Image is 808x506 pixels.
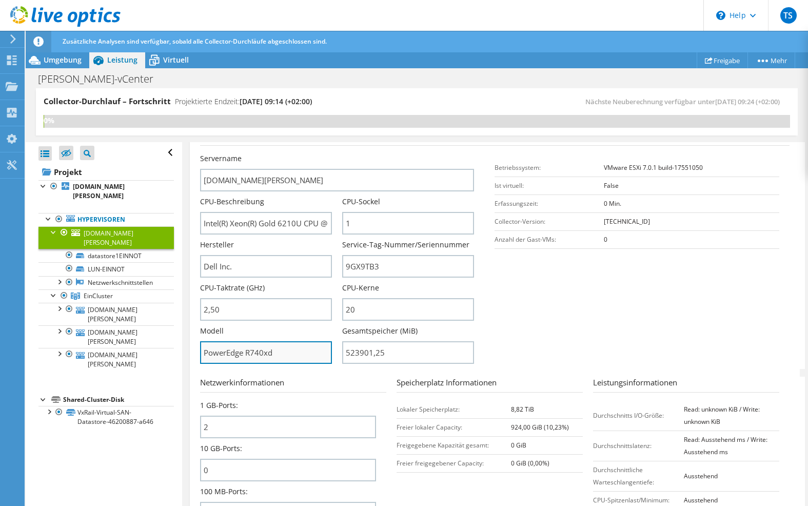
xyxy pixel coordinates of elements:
[200,197,264,207] label: CPU-Beschreibung
[200,326,224,336] label: Modell
[511,405,534,414] b: 8,82 TiB
[495,212,604,230] td: Collector-Version:
[593,377,779,393] h3: Leistungsinformationen
[73,182,125,200] b: [DOMAIN_NAME][PERSON_NAME]
[63,37,327,46] span: Zusätzliche Analysen sind verfügbar, sobald alle Collector-Durchläufe abgeschlossen sind.
[604,163,703,172] b: VMware ESXi 7.0.1 build-17551050
[593,461,684,491] td: Durchschnittliche Warteschlangentiefe:
[163,55,189,65] span: Virtuell
[495,230,604,248] td: Anzahl der Gast-VMs:
[342,283,379,293] label: CPU-Kerne
[200,153,242,164] label: Servername
[38,180,174,203] a: [DOMAIN_NAME][PERSON_NAME]
[397,377,583,393] h3: Speicherplatz Informationen
[33,73,169,85] h1: [PERSON_NAME]-vCenter
[684,472,718,480] b: Ausstehend
[200,377,386,393] h3: Netzwerkinformationen
[38,325,174,348] a: [DOMAIN_NAME][PERSON_NAME]
[200,283,265,293] label: CPU-Taktrate (GHz)
[200,443,242,454] label: 10 GB-Ports:
[38,348,174,371] a: [DOMAIN_NAME][PERSON_NAME]
[495,159,604,177] td: Betriebssystem:
[342,197,380,207] label: CPU-Sockel
[716,11,725,20] svg: \n
[38,213,174,226] a: Hypervisoren
[63,394,174,406] div: Shared-Cluster-Disk
[684,435,767,456] b: Read: Ausstehend ms / Write: Ausstehend ms
[495,194,604,212] td: Erfassungszeit:
[38,262,174,276] a: LUN-EINNOT
[200,400,238,411] label: 1 GB-Ports:
[511,459,549,468] b: 0 GiB (0,00%)
[38,226,174,249] a: [DOMAIN_NAME][PERSON_NAME]
[342,240,469,250] label: Service-Tag-Nummer/Seriennummer
[715,97,780,106] span: [DATE] 09:24 (+02:00)
[38,303,174,325] a: [DOMAIN_NAME][PERSON_NAME]
[593,400,684,431] td: Durchschnitts I/O-Größe:
[397,454,511,472] td: Freier freigegebener Capacity:
[44,55,82,65] span: Umgebung
[84,229,133,247] span: [DOMAIN_NAME][PERSON_NAME]
[511,441,526,450] b: 0 GiB
[397,436,511,454] td: Freigegebene Kapazität gesamt:
[585,97,785,106] span: Nächste Neuberechnung verfügbar unter
[747,52,795,68] a: Mehr
[397,418,511,436] td: Freier lokaler Capacity:
[200,486,248,497] label: 100 MB-Ports:
[780,7,797,24] span: TS
[38,276,174,289] a: Netzwerkschnittstellen
[397,400,511,418] td: Lokaler Speicherplatz:
[200,240,234,250] label: Hersteller
[604,217,650,226] b: [TECHNICAL_ID]
[38,164,174,180] a: Projekt
[38,249,174,262] a: datastore1EINNOT
[240,96,312,106] span: [DATE] 09:14 (+02:00)
[684,405,760,426] b: Read: unknown KiB / Write: unknown KiB
[697,52,748,68] a: Freigabe
[107,55,137,65] span: Leistung
[495,177,604,194] td: Ist virtuell:
[175,96,312,107] h4: Projektierte Endzeit:
[604,181,619,190] b: False
[84,291,113,300] span: EinCluster
[38,406,174,429] a: VxRail-Virtual-SAN-Datastore-46200887-a646
[38,289,174,303] a: EinCluster
[511,423,569,432] b: 924,00 GiB (10,23%)
[604,199,621,208] b: 0 Min.
[604,235,607,244] b: 0
[593,431,684,461] td: Durchschnittslatenz:
[684,496,718,504] b: Ausstehend
[342,326,418,336] label: Gesamtspeicher (MiB)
